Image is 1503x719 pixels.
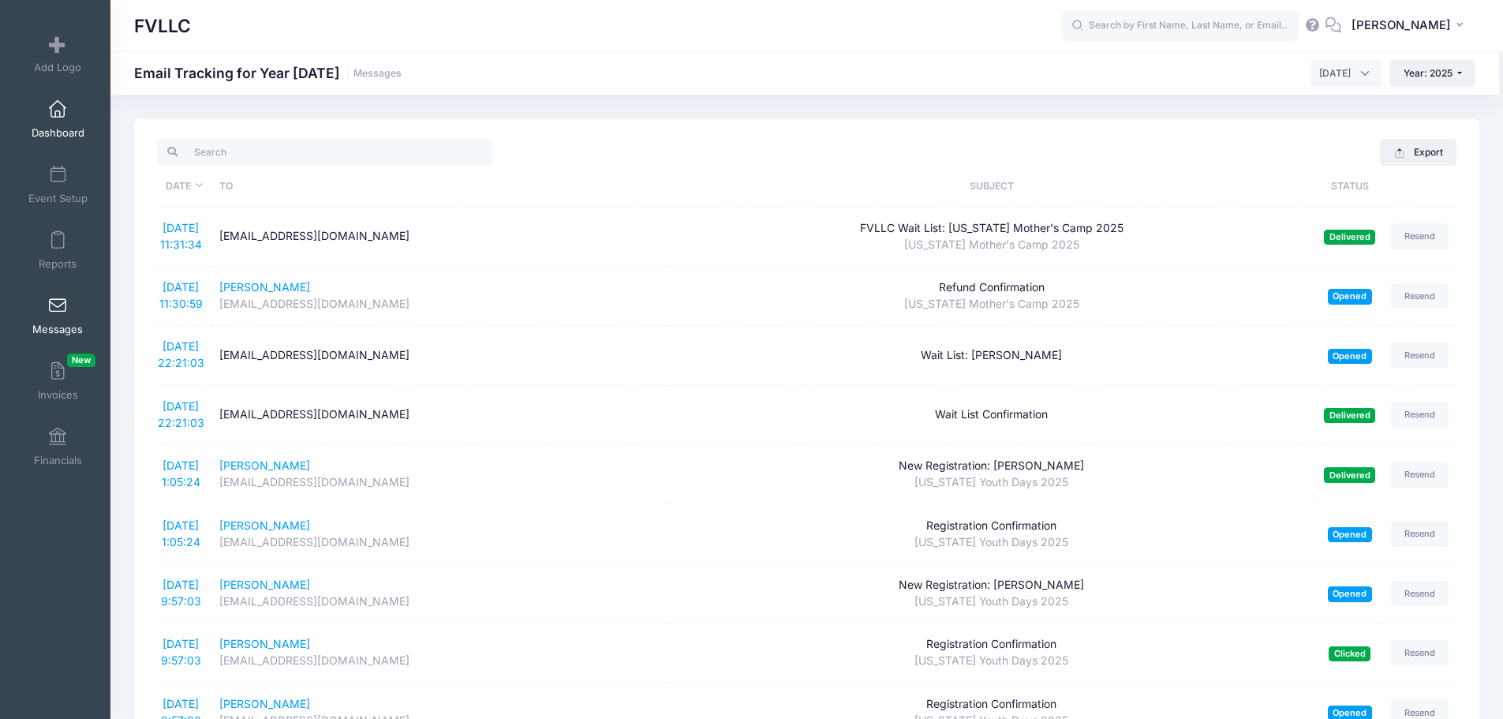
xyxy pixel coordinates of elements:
div: [PERSON_NAME] [219,279,659,296]
a: Resend [1391,640,1449,666]
div: [US_STATE] Youth Days 2025 [675,653,1309,669]
a: [DATE] 11:30:59 [159,280,203,310]
a: [DATE] 1:05:24 [162,519,200,549]
span: Dashboard [32,126,84,140]
div: [EMAIL_ADDRESS][DOMAIN_NAME] [219,296,659,313]
div: [US_STATE] Youth Days 2025 [675,534,1309,551]
span: Year: 2025 [1404,67,1453,79]
a: [PERSON_NAME][EMAIL_ADDRESS][DOMAIN_NAME] [219,458,659,491]
span: Financials [34,454,82,467]
input: Search by First Name, Last Name, or Email... [1062,10,1299,42]
a: [PERSON_NAME][EMAIL_ADDRESS][DOMAIN_NAME] [219,279,659,313]
a: [DATE] 22:21:03 [158,339,204,369]
span: Delivered [1324,467,1375,482]
div: New Registration: [PERSON_NAME] [675,458,1309,474]
a: InvoicesNew [21,354,95,409]
a: Reports [21,223,95,278]
span: Clicked [1329,646,1370,661]
th: : activate to sort column ascending [1383,166,1456,207]
div: [EMAIL_ADDRESS][DOMAIN_NAME] [219,534,659,551]
span: New [67,354,95,367]
a: [PERSON_NAME][EMAIL_ADDRESS][DOMAIN_NAME] [219,577,659,610]
span: September 2025 [1310,60,1382,87]
a: Resend [1391,283,1449,309]
span: Event Setup [28,192,88,205]
div: [PERSON_NAME] [219,577,659,594]
h1: Email Tracking for Year [DATE] [134,65,402,81]
div: [EMAIL_ADDRESS][DOMAIN_NAME] [219,406,659,423]
a: Messages [353,68,402,80]
span: Opened [1328,586,1372,601]
div: New Registration: [PERSON_NAME] [675,577,1309,594]
a: [PERSON_NAME][EMAIL_ADDRESS][DOMAIN_NAME] [219,636,659,669]
a: Resend [1391,462,1449,488]
div: [PERSON_NAME] [219,696,659,713]
div: [US_STATE] Youth Days 2025 [675,594,1309,610]
div: Refund Confirmation [675,279,1309,296]
div: [EMAIL_ADDRESS][DOMAIN_NAME] [219,653,659,669]
a: Event Setup [21,157,95,212]
button: [PERSON_NAME] [1341,8,1479,44]
th: Date: activate to sort column ascending [157,166,211,207]
button: Year: 2025 [1389,60,1475,87]
span: [PERSON_NAME] [1352,17,1451,34]
div: [EMAIL_ADDRESS][DOMAIN_NAME] [219,594,659,610]
div: [US_STATE] Youth Days 2025 [675,474,1309,491]
div: FVLLC Wait List: [US_STATE] Mother's Camp 2025 [675,220,1309,237]
th: Subject: activate to sort column ascending [667,166,1316,207]
a: [DATE] 9:57:03 [161,637,201,667]
th: Status: activate to sort column ascending [1316,166,1383,207]
a: Add Logo [21,26,95,81]
span: Reports [39,257,77,271]
h1: FVLLC [134,8,191,44]
a: [DATE] 11:31:34 [160,221,202,251]
span: Opened [1328,349,1372,364]
div: [EMAIL_ADDRESS][DOMAIN_NAME] [219,474,659,491]
div: [US_STATE] Mother's Camp 2025 [675,237,1309,253]
span: Add Logo [34,61,81,74]
div: [US_STATE] Mother's Camp 2025 [675,296,1309,313]
div: Registration Confirmation [675,518,1309,534]
a: [PERSON_NAME][EMAIL_ADDRESS][DOMAIN_NAME] [219,518,659,551]
button: Export [1380,139,1456,166]
a: Resend [1391,521,1449,547]
a: [DATE] 1:05:24 [162,459,200,489]
div: Wait List: [PERSON_NAME] [675,347,1309,364]
div: [PERSON_NAME] [219,636,659,653]
input: Search [157,139,492,166]
div: Wait List Confirmation [675,406,1309,423]
span: Delivered [1324,230,1375,245]
span: Invoices [38,388,78,402]
div: [EMAIL_ADDRESS][DOMAIN_NAME] [219,228,659,245]
div: [EMAIL_ADDRESS][DOMAIN_NAME] [219,347,659,364]
a: Resend [1391,581,1449,607]
a: Financials [21,419,95,474]
a: Resend [1391,343,1449,369]
span: Messages [32,323,83,336]
span: Opened [1328,527,1372,542]
div: Registration Confirmation [675,696,1309,713]
a: [DATE] 22:21:03 [158,399,204,429]
span: September 2025 [1319,66,1351,81]
span: Delivered [1324,408,1375,423]
a: Dashboard [21,92,95,147]
th: To: activate to sort column ascending [212,166,667,207]
a: Messages [21,288,95,343]
div: [PERSON_NAME] [219,458,659,474]
div: Registration Confirmation [675,636,1309,653]
a: [DATE] 9:57:03 [161,578,201,608]
a: Resend [1391,402,1449,428]
span: Opened [1328,289,1372,304]
a: Resend [1391,223,1449,249]
div: [PERSON_NAME] [219,518,659,534]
